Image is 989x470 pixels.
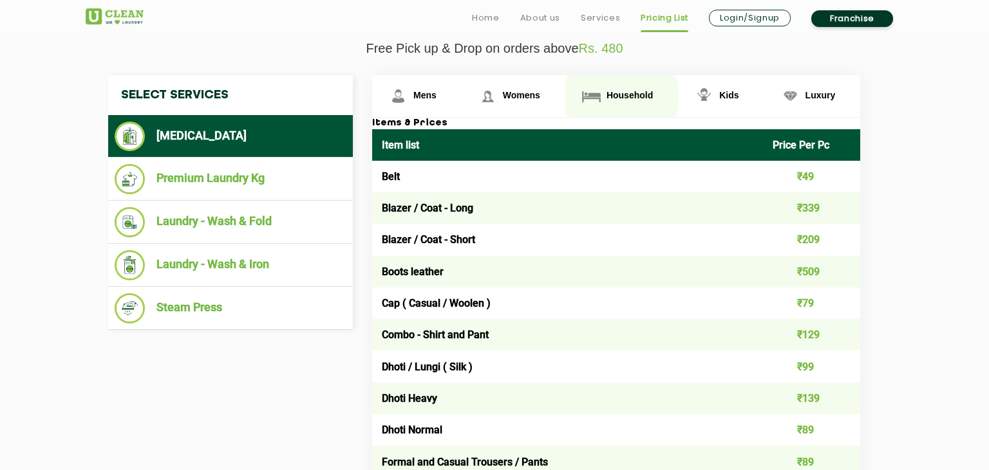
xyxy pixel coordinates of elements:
[811,10,893,27] a: Franchise
[472,10,500,26] a: Home
[763,129,861,161] th: Price Per Pc
[763,287,861,319] td: ₹79
[372,350,763,382] td: Dhoti / Lungi ( Silk )
[763,161,861,192] td: ₹49
[476,85,499,107] img: Womens
[719,90,739,100] span: Kids
[115,250,145,280] img: Laundry - Wash & Iron
[372,319,763,350] td: Combo - Shirt and Pant
[115,164,346,194] li: Premium Laundry Kg
[115,207,145,237] img: Laundry - Wash & Fold
[372,256,763,287] td: Boots leather
[372,118,860,129] h3: Items & Prices
[86,8,144,24] img: UClean Laundry and Dry Cleaning
[372,161,763,192] td: Belt
[779,85,802,107] img: Luxury
[580,85,603,107] img: Household
[115,250,346,280] li: Laundry - Wash & Iron
[115,164,145,194] img: Premium Laundry Kg
[372,192,763,224] td: Blazer / Coat - Long
[763,350,861,382] td: ₹99
[579,41,623,55] span: Rs. 480
[709,10,791,26] a: Login/Signup
[115,293,145,323] img: Steam Press
[693,85,715,107] img: Kids
[86,41,903,56] p: Free Pick up & Drop on orders above
[763,224,861,255] td: ₹209
[372,414,763,446] td: Dhoti Normal
[115,122,145,151] img: Dry Cleaning
[115,293,346,323] li: Steam Press
[763,192,861,224] td: ₹339
[607,90,653,100] span: Household
[503,90,540,100] span: Womens
[763,256,861,287] td: ₹509
[581,10,620,26] a: Services
[641,10,688,26] a: Pricing List
[115,207,346,237] li: Laundry - Wash & Fold
[763,414,861,446] td: ₹89
[115,122,346,151] li: [MEDICAL_DATA]
[372,129,763,161] th: Item list
[763,319,861,350] td: ₹129
[520,10,560,26] a: About us
[372,287,763,319] td: Cap ( Casual / Woolen )
[372,383,763,414] td: Dhoti Heavy
[763,383,861,414] td: ₹139
[108,75,353,115] h4: Select Services
[387,85,410,107] img: Mens
[805,90,836,100] span: Luxury
[372,224,763,255] td: Blazer / Coat - Short
[413,90,437,100] span: Mens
